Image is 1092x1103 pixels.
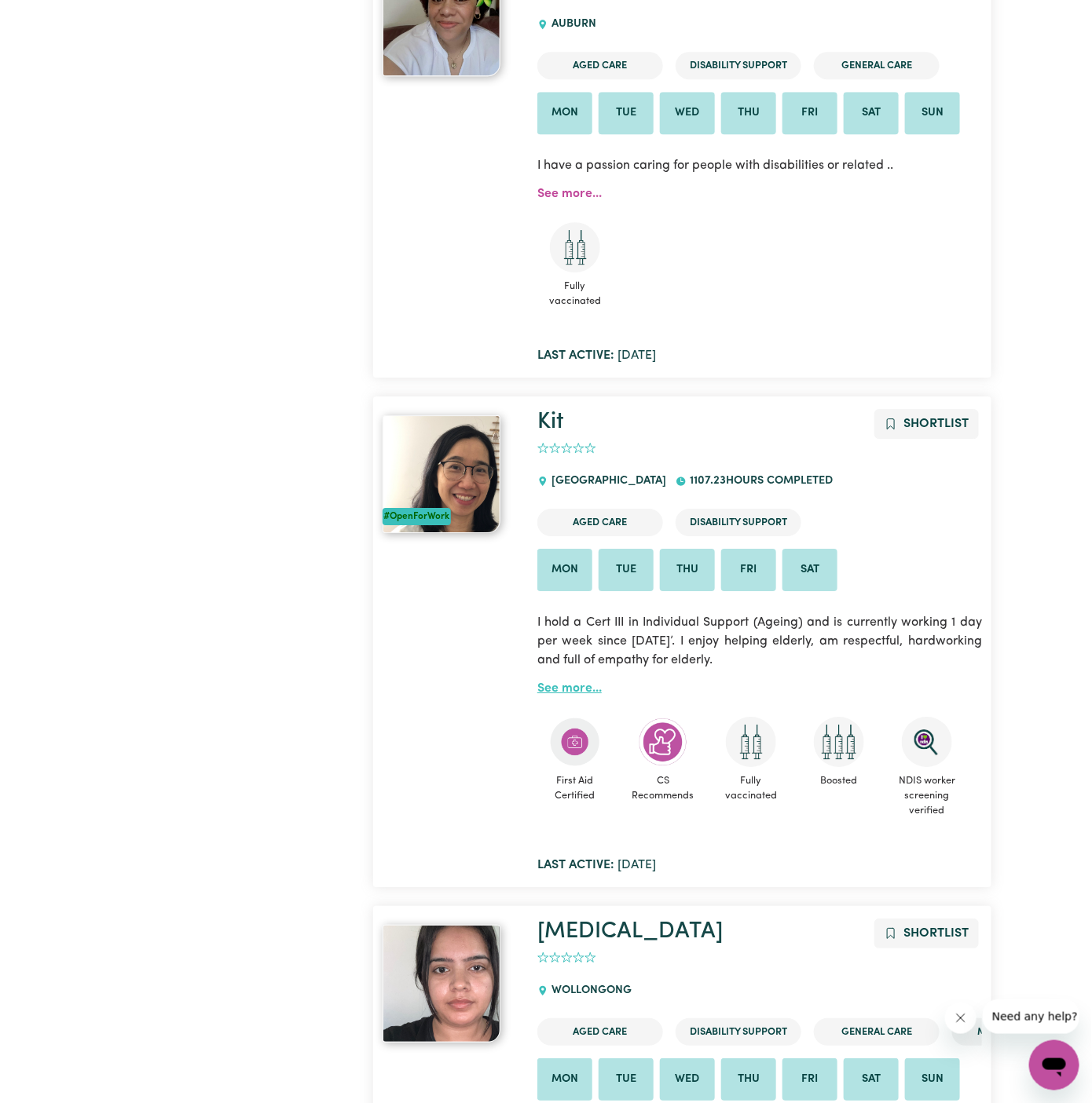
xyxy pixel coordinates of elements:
a: See more... [537,682,602,695]
div: 1107.23 hours completed [676,460,842,502]
li: Available on Sat [844,1058,899,1101]
li: Aged Care [537,1018,663,1046]
li: Available on Mon [537,549,592,591]
a: See more... [537,188,602,200]
img: NDIS Worker Screening Verified [902,717,952,767]
span: Shortlist [903,927,969,940]
span: Fully vaccinated [713,767,789,809]
li: Available on Sun [905,1058,960,1101]
span: Shortlist [903,418,969,430]
li: Disability Support [676,509,801,536]
li: General Care [814,1018,940,1046]
li: Available on Tue [599,549,654,591]
a: Kit [537,411,564,433]
img: Care and support worker has received 2 doses of COVID-19 vaccine [550,222,600,272]
img: View Kit's profile [383,415,500,533]
a: [MEDICAL_DATA] [537,920,723,943]
img: Care and support worker has received 2 doses of COVID-19 vaccine [726,717,776,767]
span: Fully vaccinated [537,272,613,315]
span: First Aid Certified [537,767,613,809]
li: Available on Sat [782,549,837,591]
div: #OpenForWork [383,508,450,525]
li: Available on Fri [782,1058,837,1101]
div: [GEOGRAPHIC_DATA] [537,460,676,502]
span: Boosted [801,767,877,794]
li: Available on Mon [537,1058,592,1101]
div: add rating by typing an integer from 0 to 5 or pressing arrow keys [537,949,596,967]
div: AUBURN [537,3,606,46]
button: Add to shortlist [874,409,979,439]
li: General Care [814,52,940,79]
p: I hold a Cert III in Individual Support (Ageing) and is currently working 1 day per week since [D... [537,604,982,679]
span: CS Recommends [625,767,701,809]
li: Available on Wed [660,1058,715,1101]
li: Available on Sat [844,92,899,134]
li: Aged Care [537,52,663,79]
li: Available on Thu [721,92,776,134]
li: Aged Care [537,509,663,536]
div: WOLLONGONG [537,970,641,1012]
iframe: Button to launch messaging window [1029,1040,1079,1090]
a: Kit#OpenForWork [383,415,519,533]
span: NDIS worker screening verified [889,767,965,825]
img: Care and support worker has received booster dose of COVID-19 vaccination [814,717,864,767]
button: Add to shortlist [874,919,979,948]
a: Nikita [383,925,519,1043]
li: Available on Thu [660,549,715,591]
li: Available on Fri [782,92,837,134]
li: Available on Tue [599,1058,654,1101]
li: Available on Sun [905,92,960,134]
b: Last active: [537,349,614,362]
p: I have a passion caring for people with disabilities or related .. [537,147,982,184]
li: Available on Thu [721,1058,776,1101]
li: Disability Support [676,52,801,79]
li: Available on Mon [537,92,592,134]
img: Care and support worker has completed First Aid Certification [550,717,600,767]
img: Care worker is recommended by Careseekers [638,717,688,767]
span: [DATE] [537,349,656,362]
li: Disability Support [676,1018,801,1046]
iframe: Message from company [983,999,1079,1034]
li: Available on Tue [599,92,654,134]
img: View Nikita's profile [383,925,500,1043]
iframe: Close message [945,1003,977,1034]
li: Available on Wed [660,92,715,134]
div: add rating by typing an integer from 0 to 5 or pressing arrow keys [537,440,596,458]
li: Available on Fri [721,549,776,591]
